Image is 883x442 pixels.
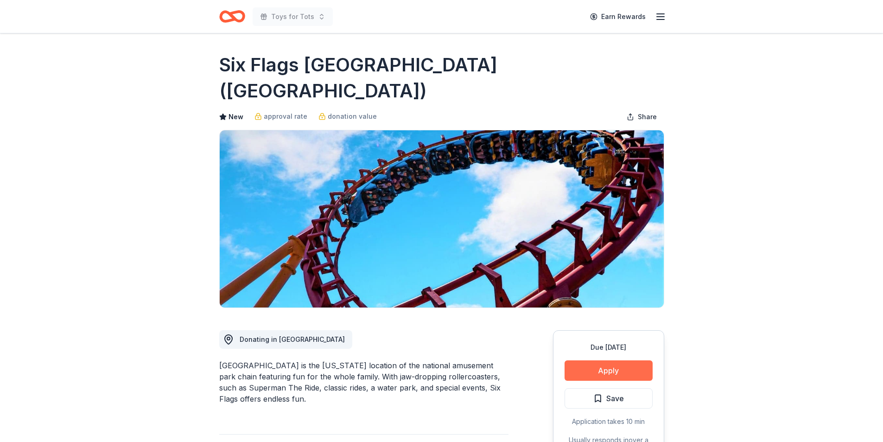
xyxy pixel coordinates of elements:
span: New [229,111,243,122]
a: Earn Rewards [584,8,651,25]
a: approval rate [254,111,307,122]
button: Share [619,108,664,126]
button: Apply [565,360,653,381]
div: Application takes 10 min [565,416,653,427]
span: Save [606,392,624,404]
h1: Six Flags [GEOGRAPHIC_DATA] ([GEOGRAPHIC_DATA]) [219,52,664,104]
button: Save [565,388,653,409]
div: Due [DATE] [565,342,653,353]
button: Toys for Tots [253,7,333,26]
a: donation value [318,111,377,122]
span: approval rate [264,111,307,122]
img: Image for Six Flags New England (Agawam) [220,130,664,307]
div: [GEOGRAPHIC_DATA] is the [US_STATE] location of the national amusement park chain featuring fun f... [219,360,508,404]
span: donation value [328,111,377,122]
a: Home [219,6,245,27]
span: Toys for Tots [271,11,314,22]
span: Share [638,111,657,122]
span: Donating in [GEOGRAPHIC_DATA] [240,335,345,343]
